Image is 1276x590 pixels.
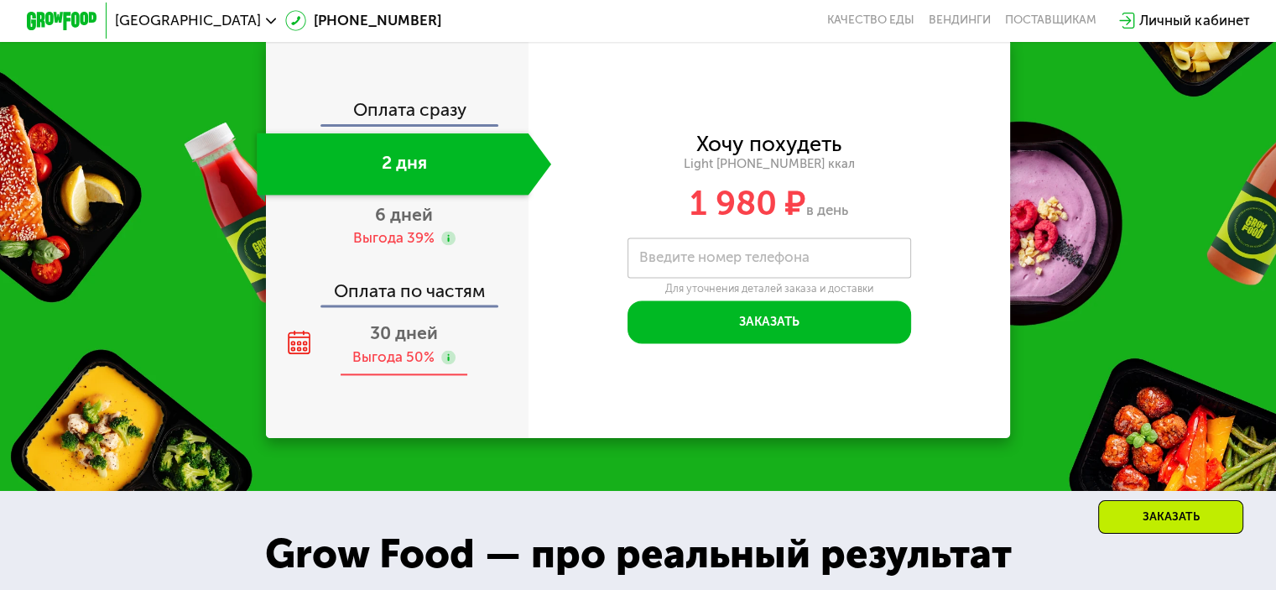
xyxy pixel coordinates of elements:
[268,101,529,123] div: Оплата сразу
[806,201,848,218] span: в день
[1098,500,1243,534] div: Заказать
[236,524,1040,584] div: Grow Food — про реальный результат
[375,204,433,225] span: 6 дней
[352,228,434,248] div: Выгода 39%
[639,253,810,263] label: Введите номер телефона
[370,322,438,343] span: 30 дней
[529,156,1011,172] div: Light [PHONE_NUMBER] ккал
[352,347,435,367] div: Выгода 50%
[690,183,806,223] span: 1 980 ₽
[1139,10,1249,31] div: Личный кабинет
[827,13,914,28] a: Качество еды
[268,264,529,305] div: Оплата по частям
[929,13,991,28] a: Вендинги
[1005,13,1096,28] div: поставщикам
[628,300,911,343] button: Заказать
[628,282,911,295] div: Для уточнения деталей заказа и доставки
[696,134,841,154] div: Хочу похудеть
[285,10,441,31] a: [PHONE_NUMBER]
[115,13,261,28] span: [GEOGRAPHIC_DATA]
